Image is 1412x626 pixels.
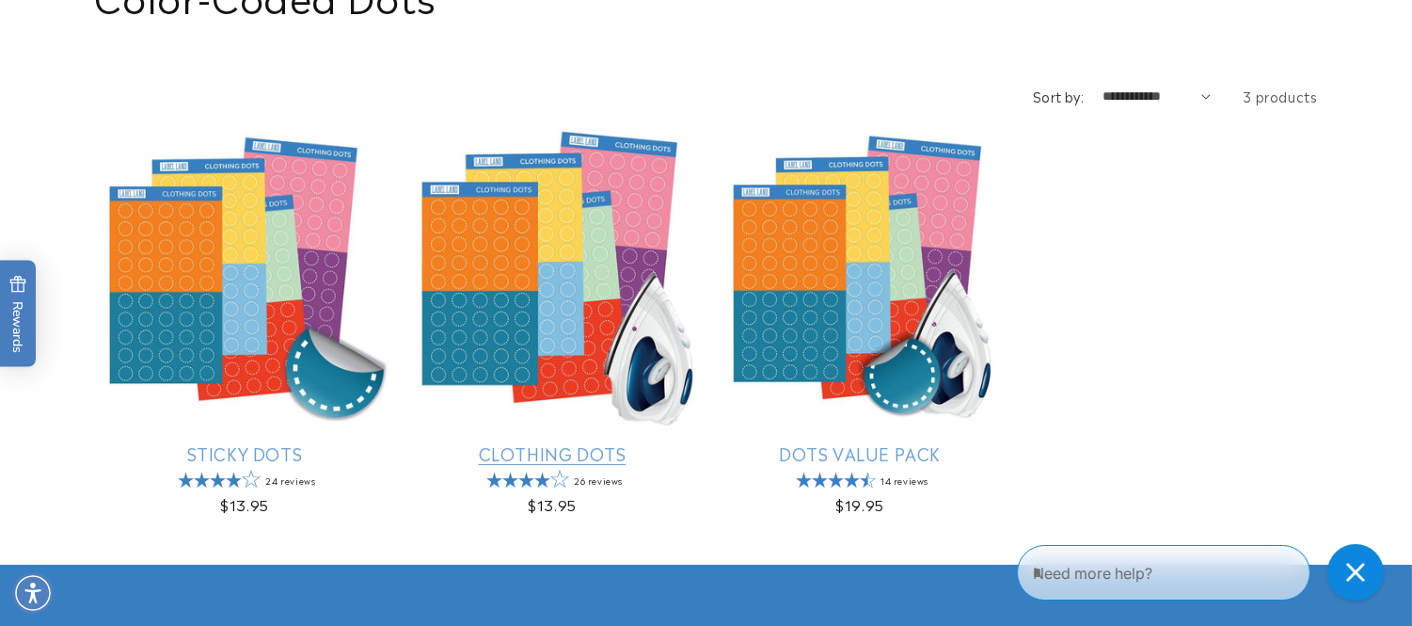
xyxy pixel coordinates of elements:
a: Sticky Dots [95,442,395,464]
label: Sort by: [1033,87,1084,105]
span: 3 products [1244,87,1318,105]
span: Rewards [9,275,27,353]
iframe: Gorgias Floating Chat [1017,538,1393,607]
div: Accessibility Menu [12,572,54,614]
iframe: Sign Up via Text for Offers [15,475,238,532]
a: Clothing Dots [403,442,703,464]
a: Dots Value Pack [710,442,1010,464]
